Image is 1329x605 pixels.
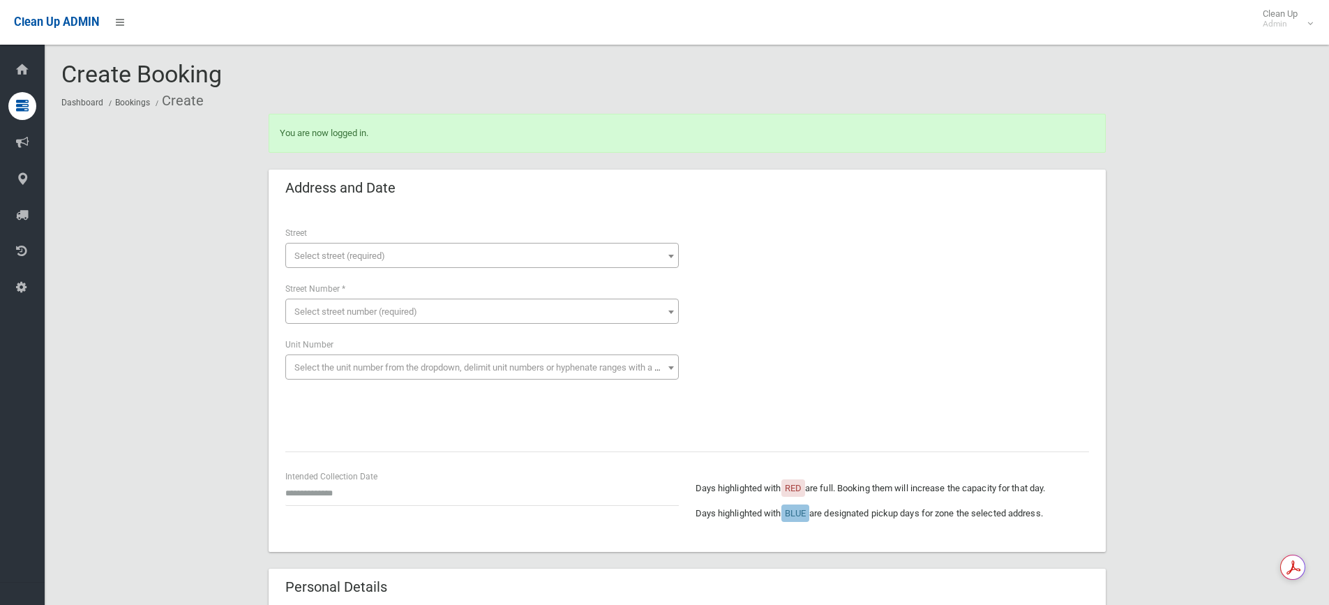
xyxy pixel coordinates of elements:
[152,88,204,114] li: Create
[294,362,684,373] span: Select the unit number from the dropdown, delimit unit numbers or hyphenate ranges with a comma
[785,483,802,493] span: RED
[1263,19,1298,29] small: Admin
[294,306,417,317] span: Select street number (required)
[14,15,99,29] span: Clean Up ADMIN
[269,174,412,202] header: Address and Date
[115,98,150,107] a: Bookings
[61,60,222,88] span: Create Booking
[294,251,385,261] span: Select street (required)
[61,98,103,107] a: Dashboard
[1256,8,1312,29] span: Clean Up
[696,480,1089,497] p: Days highlighted with are full. Booking them will increase the capacity for that day.
[785,508,806,518] span: BLUE
[269,574,404,601] header: Personal Details
[269,114,1106,153] div: You are now logged in.
[696,505,1089,522] p: Days highlighted with are designated pickup days for zone the selected address.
